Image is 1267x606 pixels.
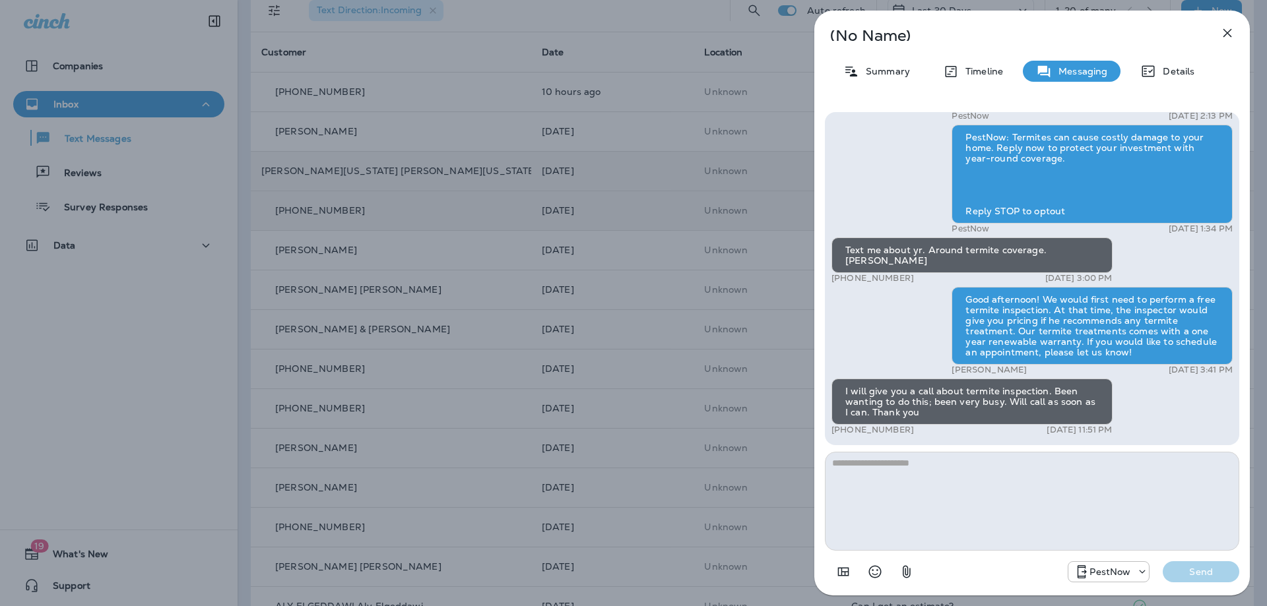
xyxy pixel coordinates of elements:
[859,66,910,76] p: Summary
[1156,66,1194,76] p: Details
[1068,564,1149,580] div: +1 (703) 691-5149
[952,287,1233,365] div: Good afternoon! We would first need to perform a free termite inspection. At that time, the inspe...
[831,237,1113,273] div: Text me about yr. Around termite coverage. [PERSON_NAME]
[1052,66,1107,76] p: Messaging
[952,125,1233,224] div: PestNow: Termites can cause costly damage to your home. Reply now to protect your investment with...
[1169,365,1233,375] p: [DATE] 3:41 PM
[952,111,989,121] p: PestNow
[959,66,1003,76] p: Timeline
[1047,425,1112,435] p: [DATE] 11:51 PM
[831,379,1113,425] div: I will give you a call about termite inspection. Been wanting to do this; been very busy. Will ca...
[1089,566,1130,577] p: PestNow
[830,30,1190,41] p: (No Name)
[1169,224,1233,234] p: [DATE] 1:34 PM
[830,559,857,585] button: Add in a premade template
[1045,273,1113,284] p: [DATE] 3:00 PM
[952,365,1027,375] p: [PERSON_NAME]
[831,425,914,435] p: [PHONE_NUMBER]
[831,273,914,284] p: [PHONE_NUMBER]
[862,559,888,585] button: Select an emoji
[1169,111,1233,121] p: [DATE] 2:13 PM
[952,224,989,234] p: PestNow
